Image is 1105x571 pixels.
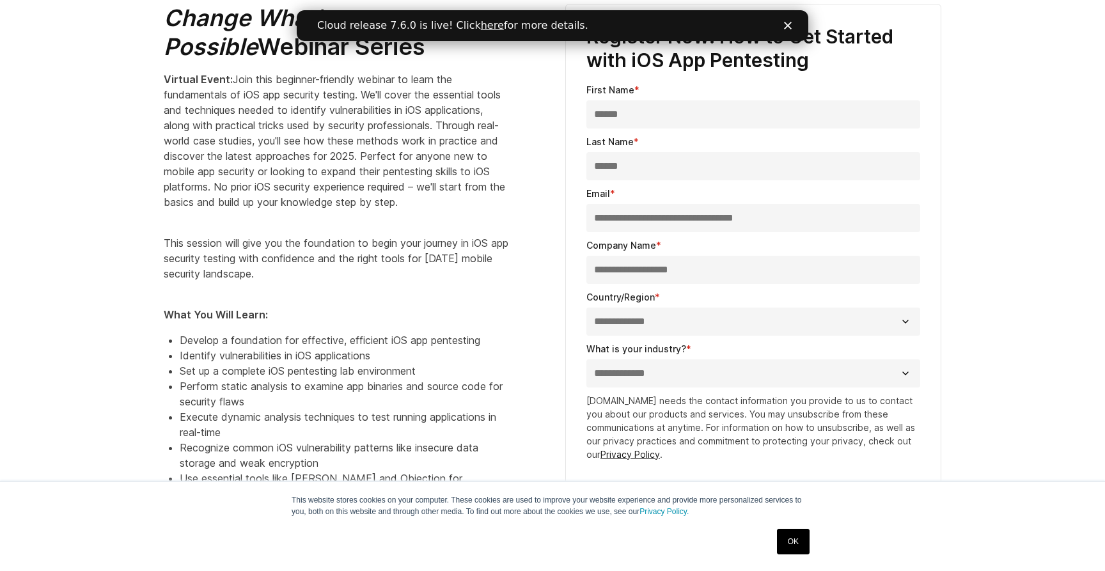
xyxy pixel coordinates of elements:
span: Email [586,188,610,199]
h2: Webinar Series [164,4,509,61]
p: [DOMAIN_NAME] needs the contact information you provide to us to contact you about our products a... [586,394,920,461]
span: First Name [586,84,634,95]
span: Company Name [586,240,656,251]
p: This website stores cookies on your computer. These cookies are used to improve your website expe... [292,494,813,517]
a: OK [777,529,810,554]
li: Set up a complete iOS pentesting lab environment [180,363,509,379]
div: Close [487,12,500,19]
li: Execute dynamic analysis techniques to test running applications in real-time [180,409,509,440]
span: This session will give you the foundation to begin your journey in iOS app security testing with ... [164,237,508,280]
strong: What You Will Learn: [164,308,268,321]
li: Perform static analysis to examine app binaries and source code for security flaws [180,379,509,409]
span: Join this beginner-friendly webinar to learn the fundamentals of iOS app security testing. We'll ... [164,73,505,208]
span: What is your industry? [586,343,686,354]
li: Recognize common iOS vulnerability patterns like insecure data storage and weak encryption [180,440,509,471]
a: Privacy Policy [600,449,660,460]
li: Develop a foundation for effective, efficient iOS app pentesting [180,332,509,348]
iframe: Intercom live chat banner [297,10,808,41]
strong: Virtual Event: [164,73,233,86]
span: Last Name [586,136,634,147]
em: Change What's Possible [164,4,334,61]
span: Country/Region [586,292,655,302]
h3: Register Now: How to Get Started with iOS App Pentesting [586,25,920,73]
li: Use essential tools like [PERSON_NAME] and Objection for comprehensive security testing [180,471,509,501]
a: Privacy Policy. [639,507,689,516]
li: Identify vulnerabilities in iOS applications [180,348,509,363]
